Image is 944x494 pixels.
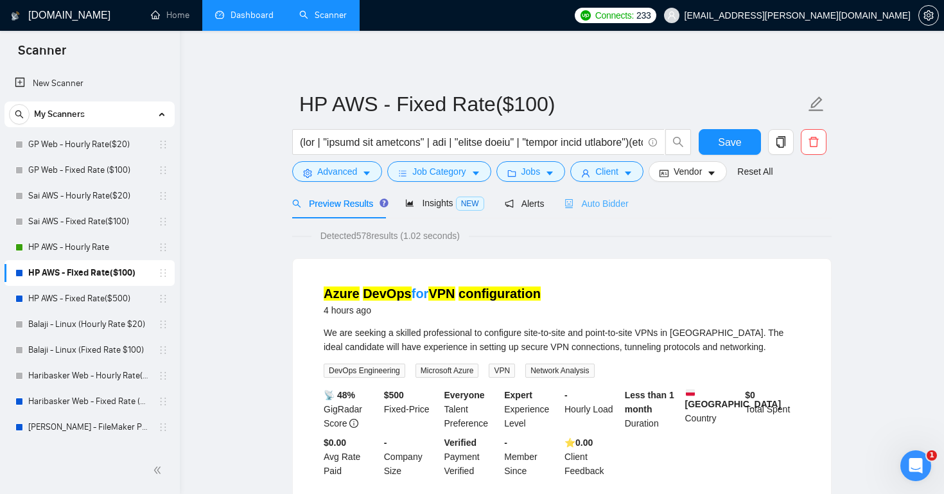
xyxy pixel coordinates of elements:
a: Balaji - Linux (Fixed Rate $100) [28,337,150,363]
a: Haribasker Web - Fixed Rate ($100) [28,389,150,414]
b: - [384,437,387,448]
span: search [292,199,301,208]
span: copy [769,136,793,148]
span: My Scanners [34,101,85,127]
span: holder [158,165,168,175]
img: 🇵🇱 [686,388,695,397]
input: Search Freelance Jobs... [300,134,643,150]
div: GigRadar Score [321,388,381,430]
span: holder [158,319,168,330]
a: Sai AWS - Fixed Rate($100) [28,209,150,234]
span: holder [158,371,168,381]
span: NEW [456,197,484,211]
div: Total Spent [742,388,803,430]
a: GP Web - Fixed Rate ($100) [28,157,150,183]
mark: Azure [324,287,360,301]
input: Scanner name... [299,88,805,120]
span: holder [158,216,168,227]
span: holder [158,191,168,201]
b: - [504,437,507,448]
a: HP AWS - Fixed Rate($100) [28,260,150,286]
div: Hourly Load [562,388,622,430]
span: holder [158,422,168,432]
a: Reset All [737,164,773,179]
a: Azure DevOpsforVPN configuration [324,287,541,301]
b: Less than 1 month [625,390,674,414]
span: holder [158,294,168,304]
b: Everyone [444,390,485,400]
b: 📡 48% [324,390,355,400]
b: $ 500 [384,390,404,400]
button: Save [699,129,761,155]
div: Company Size [381,436,442,478]
div: Payment Verified [442,436,502,478]
button: settingAdvancedcaret-down [292,161,382,182]
button: search [9,104,30,125]
span: Network Analysis [525,364,594,378]
button: barsJob Categorycaret-down [387,161,491,182]
a: [PERSON_NAME] - .net (Hourly Rate $20) [28,440,150,466]
iframe: Intercom live chat [900,450,931,481]
span: caret-down [545,168,554,178]
a: HP AWS - Hourly Rate [28,234,150,260]
div: Member Since [502,436,562,478]
a: dashboardDashboard [215,10,274,21]
span: info-circle [649,138,657,146]
button: copy [768,129,794,155]
div: Client Feedback [562,436,622,478]
b: Verified [444,437,477,448]
span: Advanced [317,164,357,179]
button: idcardVendorcaret-down [649,161,727,182]
img: upwork-logo.png [581,10,591,21]
span: caret-down [624,168,633,178]
div: Country [683,388,743,430]
div: 4 hours ago [324,303,541,318]
b: $0.00 [324,437,346,448]
span: 233 [636,8,651,22]
mark: configuration [459,287,541,301]
span: edit [808,96,825,112]
span: 1 [927,450,937,461]
mark: DevOps [363,287,412,301]
span: Job Category [412,164,466,179]
mark: VPN [428,287,455,301]
span: robot [564,199,573,208]
span: Insights [405,198,484,208]
button: delete [801,129,826,155]
span: holder [158,345,168,355]
b: [GEOGRAPHIC_DATA] [685,388,782,409]
a: HP AWS - Fixed Rate($500) [28,286,150,312]
span: idcard [660,168,669,178]
div: Fixed-Price [381,388,442,430]
a: Haribasker Web - Hourly Rate($25) [28,363,150,389]
span: Microsoft Azure [415,364,479,378]
a: homeHome [151,10,189,21]
a: [PERSON_NAME] - FileMaker Profile [28,414,150,440]
span: setting [303,168,312,178]
b: ⭐️ 0.00 [564,437,593,448]
span: bars [398,168,407,178]
div: Talent Preference [442,388,502,430]
span: DevOps Engineering [324,364,405,378]
a: GP Web - Hourly Rate($20) [28,132,150,157]
div: Avg Rate Paid [321,436,381,478]
span: Vendor [674,164,702,179]
span: Detected 578 results (1.02 seconds) [311,229,469,243]
b: $ 0 [745,390,755,400]
span: info-circle [349,419,358,428]
a: Balaji - Linux (Hourly Rate $20) [28,312,150,337]
div: Experience Level [502,388,562,430]
a: searchScanner [299,10,347,21]
span: caret-down [362,168,371,178]
span: Scanner [8,41,76,68]
span: search [666,136,690,148]
span: area-chart [405,198,414,207]
button: folderJobscaret-down [496,161,566,182]
span: double-left [153,464,166,477]
img: logo [11,6,20,26]
span: Auto Bidder [564,198,628,209]
span: Client [595,164,618,179]
span: holder [158,139,168,150]
a: setting [918,10,939,21]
